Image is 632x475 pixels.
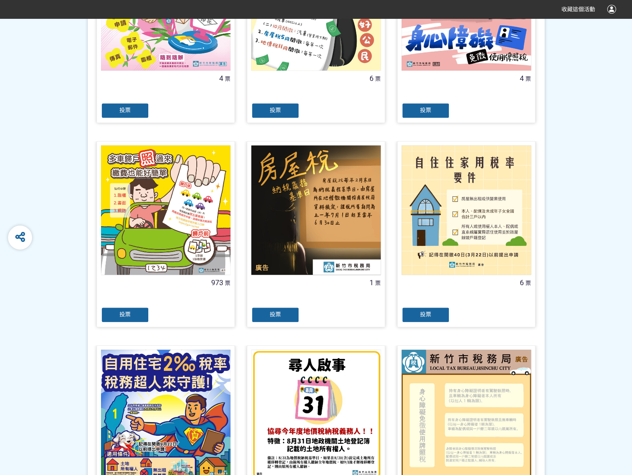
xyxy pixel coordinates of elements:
[375,76,381,82] span: 票
[119,311,131,318] span: 投票
[520,278,524,287] span: 6
[420,311,431,318] span: 投票
[225,76,230,82] span: 票
[375,280,381,286] span: 票
[211,278,223,287] span: 973
[520,74,524,83] span: 4
[97,141,235,327] a: 973票投票
[397,141,535,327] a: 6票投票
[225,280,230,286] span: 票
[525,76,531,82] span: 票
[219,74,223,83] span: 4
[420,107,431,113] span: 投票
[525,280,531,286] span: 票
[561,6,595,12] span: 收藏這個活動
[247,141,385,327] a: 1票投票
[270,311,281,318] span: 投票
[370,278,374,287] span: 1
[370,74,374,83] span: 6
[119,107,131,113] span: 投票
[270,107,281,113] span: 投票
